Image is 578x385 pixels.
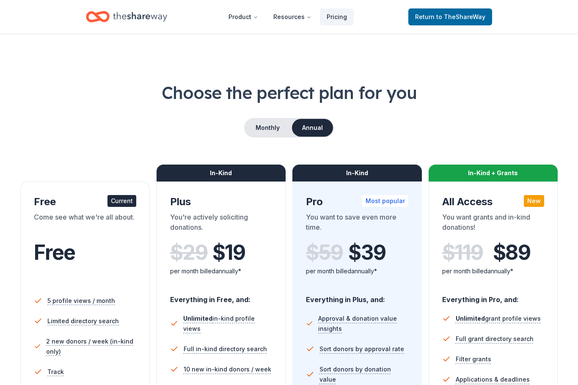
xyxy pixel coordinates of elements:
div: per month billed annually* [442,266,545,276]
span: Track [47,367,64,377]
button: Monthly [245,119,290,137]
div: In-Kind [292,165,422,181]
span: Return [415,12,485,22]
span: 5 profile views / month [47,296,115,306]
span: Sort donors by donation value [319,364,408,385]
span: Applications & deadlines [456,374,530,385]
span: Full grant directory search [456,334,534,344]
span: Unlimited [456,315,485,322]
div: Most popular [362,195,408,207]
h1: Choose the perfect plan for you [20,81,558,104]
span: $ 19 [212,241,245,264]
span: $ 89 [493,241,531,264]
button: Resources [267,8,318,25]
span: 2 new donors / week (in-kind only) [46,336,136,357]
div: Pro [306,195,408,209]
div: Free [34,195,136,209]
span: Free [34,240,75,265]
div: You're actively soliciting donations. [170,212,272,236]
div: In-Kind [157,165,286,181]
div: Everything in Pro, and: [442,287,545,305]
div: New [524,195,544,207]
span: Sort donors by approval rate [319,344,404,354]
a: Pricing [320,8,354,25]
div: Everything in Free, and: [170,287,272,305]
div: per month billed annually* [170,266,272,276]
span: grant profile views [456,315,541,322]
button: Annual [292,119,333,137]
span: Full in-kind directory search [184,344,267,354]
span: Unlimited [183,315,212,322]
span: $ 39 [348,241,385,264]
div: per month billed annually* [306,266,408,276]
a: Home [86,7,167,27]
span: 10 new in-kind donors / week [184,364,271,374]
span: in-kind profile views [183,315,255,332]
div: Current [107,195,136,207]
span: Limited directory search [47,316,119,326]
span: Filter grants [456,354,491,364]
div: In-Kind + Grants [429,165,558,181]
nav: Main [222,7,354,27]
button: Product [222,8,265,25]
div: All Access [442,195,545,209]
div: Come see what we're all about. [34,212,136,236]
div: Plus [170,195,272,209]
div: Everything in Plus, and: [306,287,408,305]
div: You want to save even more time. [306,212,408,236]
a: Returnto TheShareWay [408,8,492,25]
div: You want grants and in-kind donations! [442,212,545,236]
span: to TheShareWay [436,13,485,20]
span: Approval & donation value insights [318,313,408,334]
